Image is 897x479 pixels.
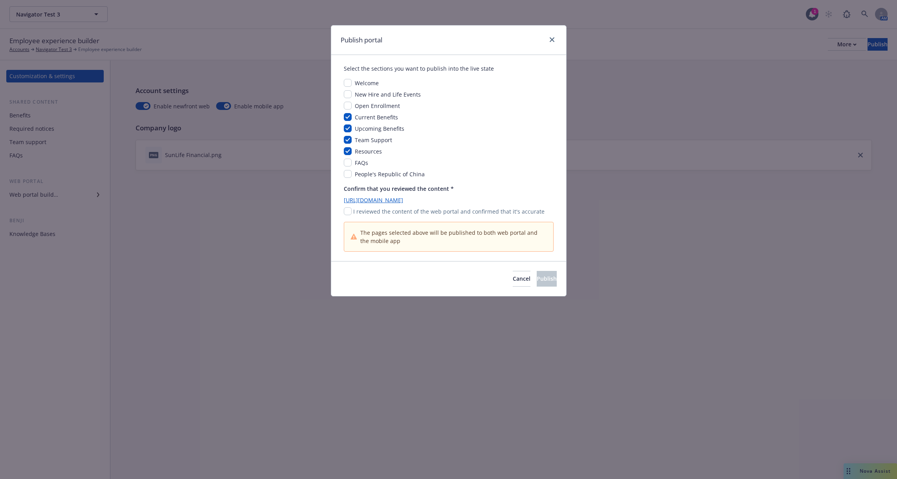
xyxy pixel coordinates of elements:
a: close [547,35,557,44]
span: Upcoming Benefits [355,125,404,132]
span: People's Republic of China [355,170,425,178]
span: Welcome [355,79,379,87]
span: FAQs [355,159,368,166]
button: Cancel [513,271,530,287]
button: Publish [537,271,557,287]
p: Confirm that you reviewed the content * [344,185,554,193]
span: Cancel [513,275,530,282]
span: Current Benefits [355,113,398,121]
span: New Hire and Life Events [355,91,421,98]
a: [URL][DOMAIN_NAME] [344,196,554,204]
span: Team Support [355,136,392,144]
span: Resources [355,148,382,155]
div: Select the sections you want to publish into the live state [344,64,554,73]
p: I reviewed the content of the web portal and confirmed that it's accurate [353,207,545,216]
span: Open Enrollment [355,102,400,110]
span: The pages selected above will be published to both web portal and the mobile app [360,229,547,245]
h1: Publish portal [341,35,382,45]
span: Publish [537,275,557,282]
